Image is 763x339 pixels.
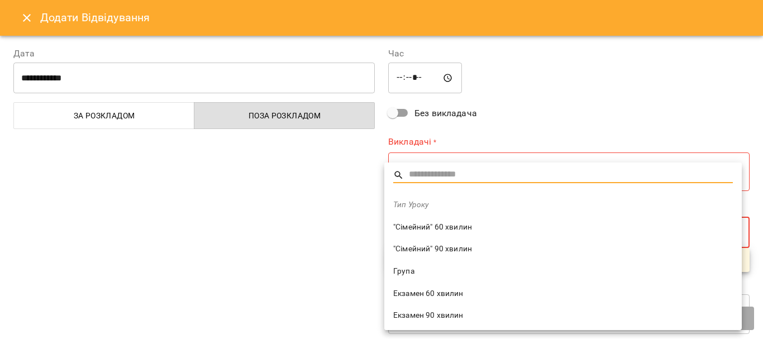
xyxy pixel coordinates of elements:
span: "Сімейний" 90 хвилин [393,243,733,255]
span: Екзамен 60 хвилин [393,288,733,299]
span: Тип Уроку [393,199,733,211]
span: Екзамен 90 хвилин [393,310,733,321]
span: "Сімейний" 60 хвилин [393,222,733,233]
span: Група [393,266,733,277]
